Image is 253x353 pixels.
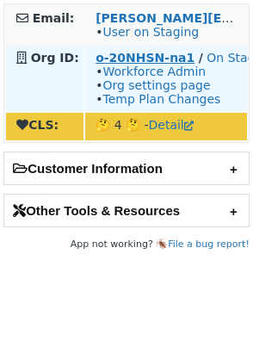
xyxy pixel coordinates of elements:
h2: Customer Information [4,152,249,184]
strong: / [199,51,203,65]
a: Detail [149,118,194,132]
a: File a bug report! [168,238,250,250]
a: User on Staging [102,25,199,39]
a: Temp Plan Changes [102,92,220,106]
h2: Other Tools & Resources [4,195,249,226]
strong: Org ID: [31,51,79,65]
span: • • • [96,65,220,106]
a: Org settings page [102,78,210,92]
a: Workforce Admin [102,65,206,78]
span: • [96,25,199,39]
footer: App not working? 🪳 [3,236,250,253]
a: o-20NHSN-na1 [96,51,194,65]
td: 🤔 4 🤔 - [85,113,247,140]
strong: Email: [33,11,75,25]
strong: CLS: [16,118,59,132]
